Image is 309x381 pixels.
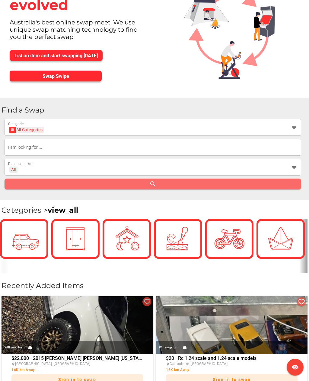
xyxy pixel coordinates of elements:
[149,180,157,188] i: search
[170,362,228,366] span: Caboolture, [GEOGRAPHIC_DATA]
[166,362,170,366] i: place
[159,344,177,351] div: Will swap for
[166,368,189,372] span: 16K km Away
[14,53,98,59] span: List an item and start swapping [DATE]
[11,362,15,366] i: place
[291,364,299,371] i: visibility
[15,362,90,366] span: [GEOGRAPHIC_DATA], [GEOGRAPHIC_DATA]
[2,106,304,114] h1: Find a Swap
[10,71,102,81] button: Swap Swipe
[156,296,307,354] img: nicholas.robertson%2Bfacebook%40swapu.com.au%2F2107734446330207%2F2107734446330207-photo-0.jpg
[2,296,153,354] img: nicholas.robertson%2Bfacebook%40swapu.com.au%2F758477576865249%2F758477576865249-photo-0.jpg
[2,206,78,214] span: Categories >
[11,368,35,372] span: 16K km Away
[11,167,16,172] div: All
[43,73,69,79] span: Swap Swipe
[2,281,84,290] span: Recently Added Items
[5,344,22,351] div: Will swap for
[8,139,298,156] input: I am looking for ...
[10,50,103,61] button: List an item and start swapping [DATE]
[5,19,154,45] div: Australia's best online swap meet. We use unique swap matching technology to find you the perfect...
[48,206,78,214] a: view_all
[11,127,43,133] div: All Categories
